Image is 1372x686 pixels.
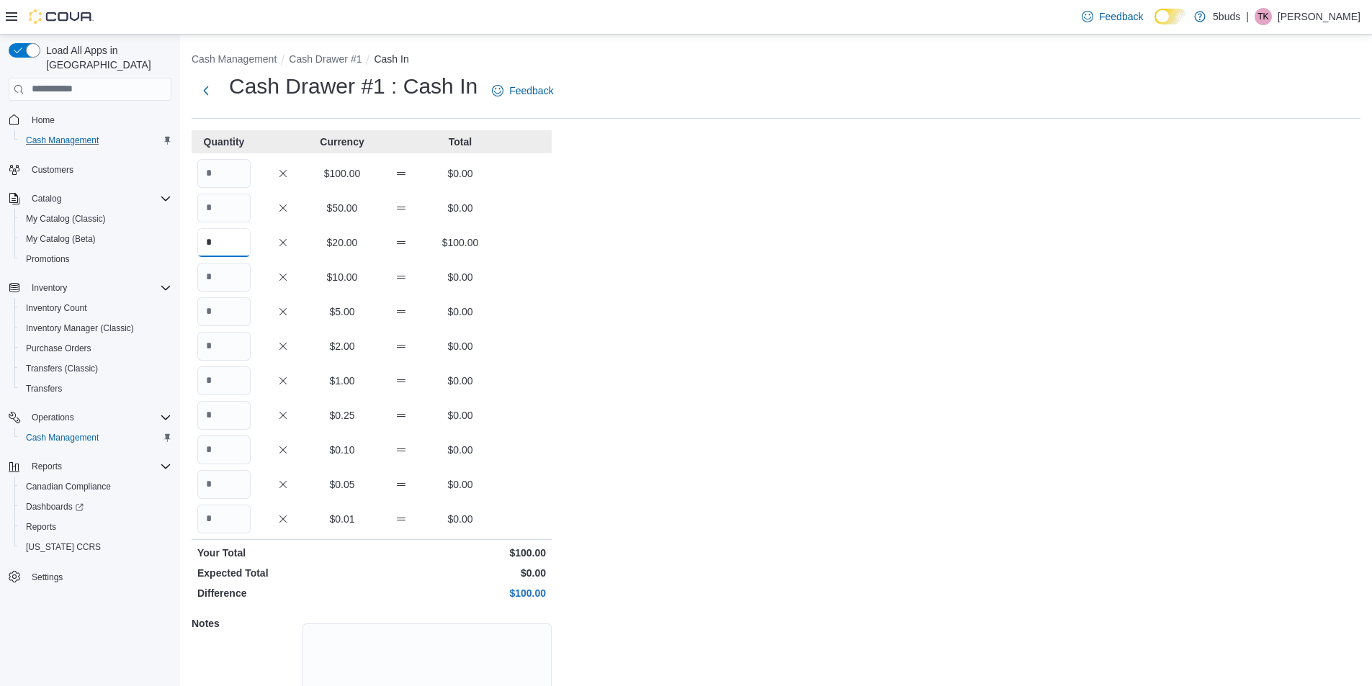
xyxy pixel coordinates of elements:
button: Promotions [14,249,177,269]
span: Home [26,111,171,129]
a: Canadian Compliance [20,478,117,495]
p: 5buds [1213,8,1240,25]
span: Cash Management [20,132,171,149]
span: Inventory [26,279,171,297]
span: Cash Management [20,429,171,446]
input: Quantity [197,263,251,292]
span: Home [32,114,55,126]
span: Settings [26,567,171,585]
span: My Catalog (Beta) [26,233,96,245]
button: Next [192,76,220,105]
span: Reports [20,518,171,536]
h1: Cash Drawer #1 : Cash In [229,72,477,101]
button: Purchase Orders [14,338,177,358]
a: Settings [26,569,68,586]
p: $5.00 [315,304,369,319]
span: Dashboards [26,501,84,513]
input: Dark Mode [1154,9,1187,24]
p: $100.00 [315,166,369,181]
a: Transfers (Classic) [20,360,104,377]
span: Promotions [26,253,70,265]
p: $0.00 [434,512,487,526]
span: Transfers [26,383,62,394]
p: $0.00 [375,566,546,580]
nav: An example of EuiBreadcrumbs [192,52,1360,69]
span: Dark Mode [1154,24,1155,25]
span: Purchase Orders [20,340,171,357]
p: Difference [197,586,369,600]
button: Reports [26,458,68,475]
p: [PERSON_NAME] [1278,8,1360,25]
span: Operations [26,409,171,426]
p: $0.25 [315,408,369,423]
span: Washington CCRS [20,538,171,556]
span: Inventory [32,282,67,294]
a: Reports [20,518,62,536]
input: Quantity [197,366,251,395]
a: My Catalog (Classic) [20,210,112,227]
nav: Complex example [9,104,171,625]
span: Transfers [20,380,171,397]
button: My Catalog (Beta) [14,229,177,249]
a: Purchase Orders [20,340,97,357]
button: Customers [3,159,177,180]
span: Reports [32,461,62,472]
span: Catalog [32,193,61,204]
span: [US_STATE] CCRS [26,541,101,553]
p: $0.00 [434,201,487,215]
span: Reports [26,458,171,475]
input: Quantity [197,228,251,257]
a: Cash Management [20,132,104,149]
span: Inventory Count [20,299,171,317]
span: Feedback [1099,9,1143,24]
p: $0.00 [434,166,487,181]
p: $20.00 [315,235,369,250]
p: $10.00 [315,270,369,284]
span: Cash Management [26,135,99,146]
input: Quantity [197,332,251,361]
a: Dashboards [14,497,177,517]
button: Transfers [14,379,177,399]
button: Inventory Manager (Classic) [14,318,177,338]
p: $50.00 [315,201,369,215]
a: Feedback [486,76,559,105]
input: Quantity [197,505,251,533]
a: [US_STATE] CCRS [20,538,107,556]
span: TK [1257,8,1268,25]
p: Currency [315,135,369,149]
span: Catalog [26,190,171,207]
p: $0.10 [315,443,369,457]
button: Operations [26,409,80,426]
span: Feedback [509,84,553,98]
img: Cova [29,9,94,24]
span: Inventory Manager (Classic) [20,320,171,337]
button: Canadian Compliance [14,477,177,497]
button: [US_STATE] CCRS [14,537,177,557]
button: Transfers (Classic) [14,358,177,379]
span: Inventory Manager (Classic) [26,322,134,334]
p: Quantity [197,135,251,149]
button: Home [3,109,177,130]
span: Purchase Orders [26,343,91,354]
a: Transfers [20,380,68,397]
p: $0.01 [315,512,369,526]
button: Cash Management [192,53,277,65]
p: $0.00 [434,339,487,353]
input: Quantity [197,435,251,464]
button: Settings [3,566,177,587]
input: Quantity [197,159,251,188]
p: $0.00 [434,374,487,388]
span: Customers [26,161,171,179]
a: Promotions [20,251,76,268]
button: Catalog [3,189,177,209]
span: Operations [32,412,74,423]
p: $0.00 [434,477,487,492]
button: Inventory Count [14,298,177,318]
input: Quantity [197,470,251,499]
button: Cash Management [14,130,177,150]
button: Catalog [26,190,67,207]
p: $0.05 [315,477,369,492]
div: Toni Kytwayhat [1255,8,1272,25]
p: $100.00 [434,235,487,250]
button: Cash Drawer #1 [289,53,362,65]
